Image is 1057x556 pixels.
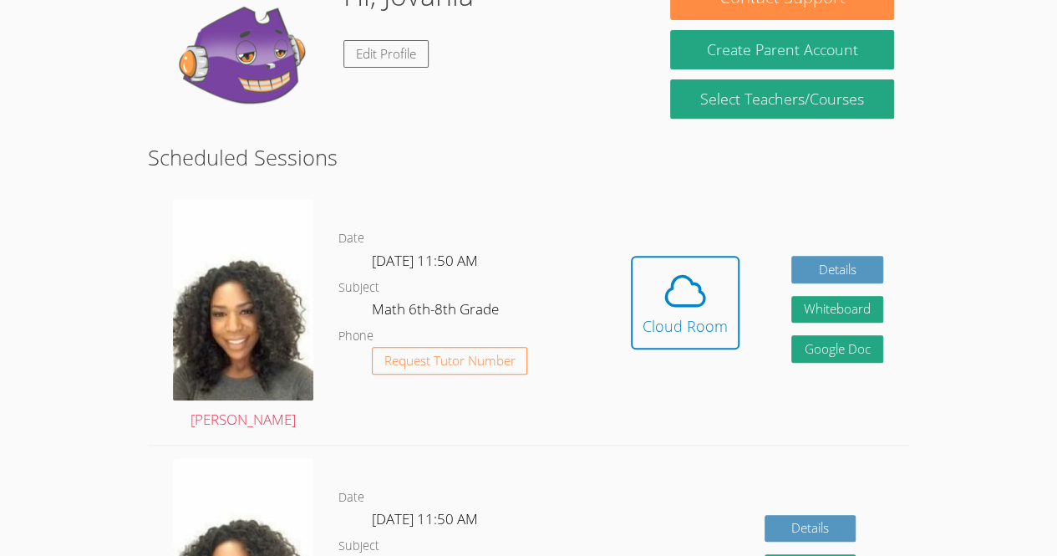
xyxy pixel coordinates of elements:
[372,251,478,270] span: [DATE] 11:50 AM
[791,256,883,283] a: Details
[384,355,516,367] span: Request Tutor Number
[338,278,379,298] dt: Subject
[173,199,313,400] img: avatar.png
[148,141,909,173] h2: Scheduled Sessions
[338,487,364,508] dt: Date
[338,326,374,347] dt: Phone
[791,335,883,363] a: Google Doc
[343,40,429,68] a: Edit Profile
[765,515,856,543] a: Details
[631,256,739,349] button: Cloud Room
[670,79,893,119] a: Select Teachers/Courses
[791,296,883,324] button: Whiteboard
[372,347,528,375] button: Request Tutor Number
[372,509,478,528] span: [DATE] 11:50 AM
[670,30,893,69] button: Create Parent Account
[372,298,502,326] dd: Math 6th-8th Grade
[643,314,728,338] div: Cloud Room
[173,199,313,432] a: [PERSON_NAME]
[338,228,364,249] dt: Date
